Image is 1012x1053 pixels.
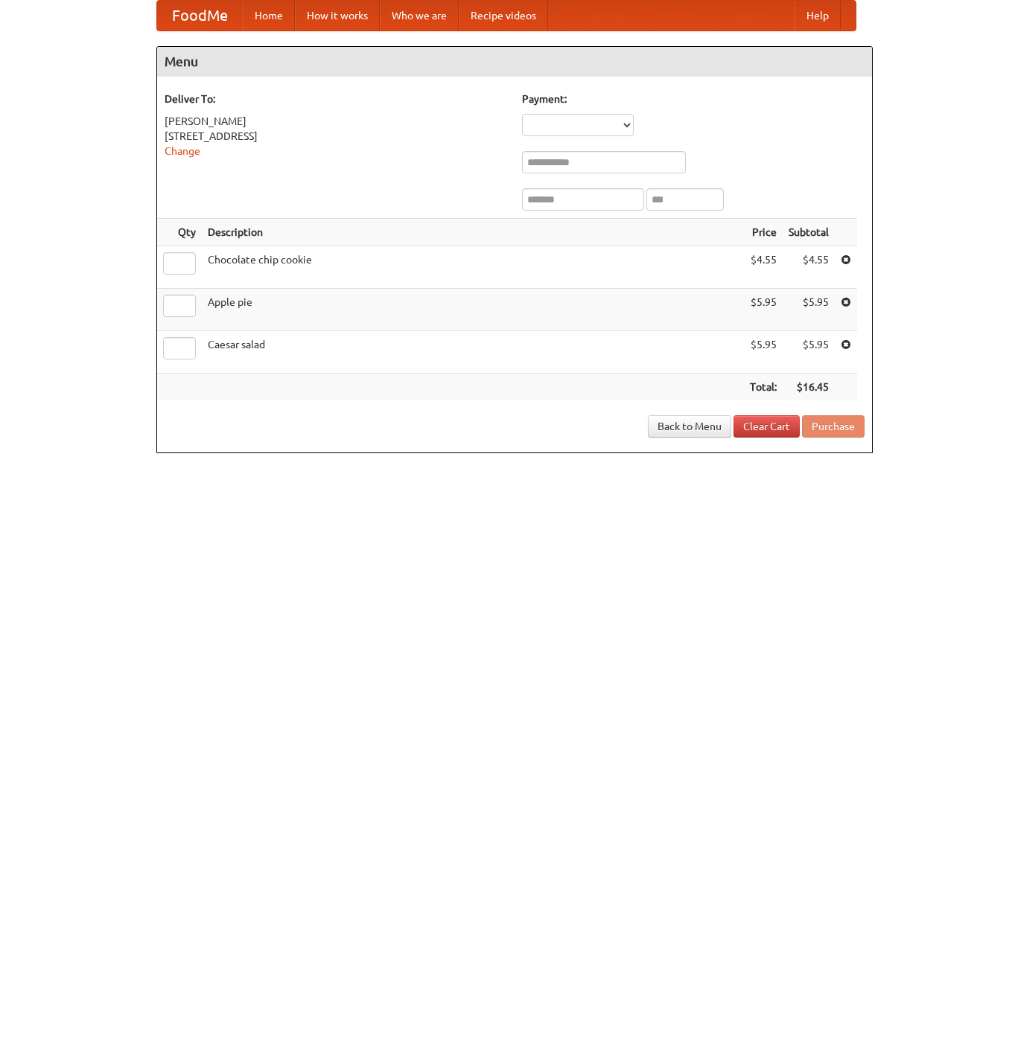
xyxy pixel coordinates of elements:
[744,219,783,246] th: Price
[157,1,243,31] a: FoodMe
[802,415,865,438] button: Purchase
[157,219,202,246] th: Qty
[157,47,872,77] h4: Menu
[744,331,783,374] td: $5.95
[243,1,295,31] a: Home
[783,289,835,331] td: $5.95
[795,1,841,31] a: Help
[783,331,835,374] td: $5.95
[744,246,783,289] td: $4.55
[783,219,835,246] th: Subtotal
[648,415,731,438] a: Back to Menu
[380,1,459,31] a: Who we are
[295,1,380,31] a: How it works
[165,145,200,157] a: Change
[202,331,744,374] td: Caesar salad
[202,246,744,289] td: Chocolate chip cookie
[202,219,744,246] th: Description
[733,415,800,438] a: Clear Cart
[165,114,507,129] div: [PERSON_NAME]
[783,246,835,289] td: $4.55
[165,92,507,106] h5: Deliver To:
[744,374,783,401] th: Total:
[744,289,783,331] td: $5.95
[459,1,548,31] a: Recipe videos
[783,374,835,401] th: $16.45
[165,129,507,144] div: [STREET_ADDRESS]
[522,92,865,106] h5: Payment:
[202,289,744,331] td: Apple pie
